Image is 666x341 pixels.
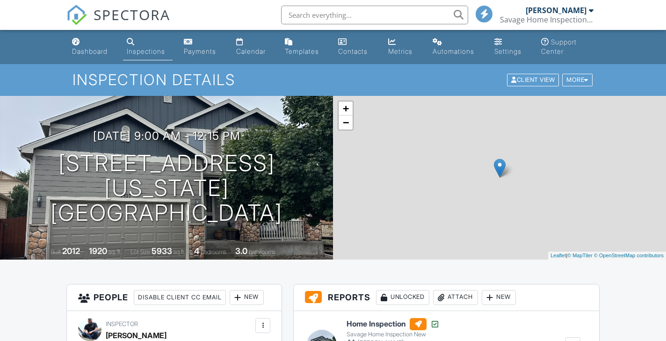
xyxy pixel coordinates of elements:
[15,151,318,225] h1: [STREET_ADDRESS] [US_STATE][GEOGRAPHIC_DATA]
[66,13,170,32] a: SPECTORA
[491,34,530,60] a: Settings
[194,246,199,256] div: 4
[384,34,421,60] a: Metrics
[72,72,594,88] h1: Inspection Details
[482,290,516,305] div: New
[236,47,266,55] div: Calendar
[550,253,566,258] a: Leaflet
[494,47,521,55] div: Settings
[89,246,107,256] div: 1920
[109,248,122,255] span: sq. ft.
[130,248,150,255] span: Lot Size
[174,248,185,255] span: sq.ft.
[249,248,275,255] span: bathrooms
[537,34,597,60] a: Support Center
[548,252,666,260] div: |
[94,5,170,24] span: SPECTORA
[526,6,586,15] div: [PERSON_NAME]
[339,102,353,116] a: Zoom in
[232,34,273,60] a: Calendar
[230,290,264,305] div: New
[201,248,226,255] span: bedrooms
[235,246,247,256] div: 3.0
[180,34,225,60] a: Payments
[433,47,474,55] div: Automations
[62,246,80,256] div: 2012
[294,284,599,311] h3: Reports
[594,253,664,258] a: © OpenStreetMap contributors
[127,47,165,55] div: Inspections
[507,74,559,87] div: Client View
[285,47,319,55] div: Templates
[184,47,216,55] div: Payments
[429,34,483,60] a: Automations (Basic)
[281,6,468,24] input: Search everything...
[134,290,226,305] div: Disable Client CC Email
[347,331,440,338] div: Savage Home Inspection New
[106,320,138,327] span: Inspector
[506,76,561,83] a: Client View
[567,253,593,258] a: © MapTiler
[376,290,429,305] div: Unlocked
[51,248,61,255] span: Built
[67,284,282,311] h3: People
[93,130,240,142] h3: [DATE] 9:00 am - 12:15 pm
[123,34,173,60] a: Inspections
[339,116,353,130] a: Zoom out
[562,74,593,87] div: More
[334,34,377,60] a: Contacts
[388,47,413,55] div: Metrics
[68,34,116,60] a: Dashboard
[152,246,172,256] div: 5933
[66,5,87,25] img: The Best Home Inspection Software - Spectora
[281,34,327,60] a: Templates
[72,47,108,55] div: Dashboard
[500,15,594,24] div: Savage Home Inspections LLC
[433,290,478,305] div: Attach
[338,47,368,55] div: Contacts
[347,318,440,330] h6: Home Inspection
[541,38,577,55] div: Support Center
